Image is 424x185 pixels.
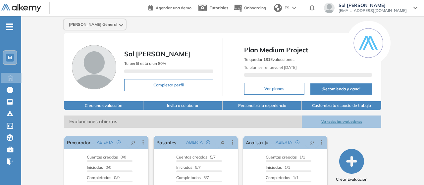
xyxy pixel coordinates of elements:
[336,149,367,182] button: Crear Evaluación
[1,4,41,13] img: Logo
[176,155,207,160] span: Cuentas creadas
[186,139,203,145] span: ABIERTA
[156,136,176,149] a: Pasantes
[223,101,302,110] button: Personaliza la experiencia
[244,83,304,95] button: Ver planes
[244,57,294,62] span: Te quedan Evaluaciones
[6,26,13,27] i: -
[266,175,298,180] span: 1/1
[339,8,407,13] span: [EMAIL_ADDRESS][DOMAIN_NAME]
[206,140,210,144] span: check-circle
[305,137,319,148] button: pushpin
[64,101,143,110] button: Crea una evaluación
[310,140,314,145] span: pushpin
[246,136,273,149] a: Analista Junior
[244,5,266,10] span: Onboarding
[210,5,228,10] span: Tutoriales
[124,61,166,66] span: Tu perfil está a un 80%
[176,165,192,170] span: Iniciadas
[266,165,282,170] span: Iniciadas
[126,137,140,148] button: pushpin
[244,65,297,70] span: Tu plan se renueva el
[310,83,372,95] button: ¡Recomienda y gana!
[8,55,12,60] span: M
[244,45,372,55] span: Plan Medium Project
[148,3,191,11] a: Agendar una demo
[87,175,120,180] span: 0/0
[176,175,209,180] span: 5/7
[176,155,216,160] span: 5/7
[276,139,292,145] span: ABIERTA
[117,140,121,144] span: check-circle
[131,140,135,145] span: pushpin
[234,1,266,15] button: Onboarding
[67,136,94,149] a: Procuradores
[176,165,201,170] span: 5/7
[302,101,381,110] button: Customiza tu espacio de trabajo
[220,140,225,145] span: pushpin
[156,5,191,10] span: Agendar una demo
[124,79,213,91] button: Completar perfil
[87,165,111,170] span: 0/0
[87,155,126,160] span: 0/0
[97,139,113,145] span: ABIERTA
[72,45,116,89] img: Foto de perfil
[336,176,367,182] span: Crear Evaluación
[266,165,290,170] span: 1/1
[339,3,407,8] span: Sol [PERSON_NAME]
[266,155,297,160] span: Cuentas creadas
[215,137,230,148] button: pushpin
[87,155,118,160] span: Cuentas creadas
[292,7,296,9] img: arrow
[64,116,302,128] span: Evaluaciones abiertas
[274,4,282,12] img: world
[263,57,270,62] b: 131
[176,175,201,180] span: Completados
[143,101,223,110] button: Invita a colaborar
[87,165,103,170] span: Iniciadas
[302,116,381,128] button: Ver todas las evaluaciones
[124,50,191,58] span: Sol [PERSON_NAME]
[285,5,290,11] span: ES
[69,22,117,27] span: [PERSON_NAME] General
[87,175,111,180] span: Completados
[266,155,305,160] span: 1/1
[283,65,297,70] b: [DATE]
[295,140,299,144] span: check-circle
[266,175,290,180] span: Completados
